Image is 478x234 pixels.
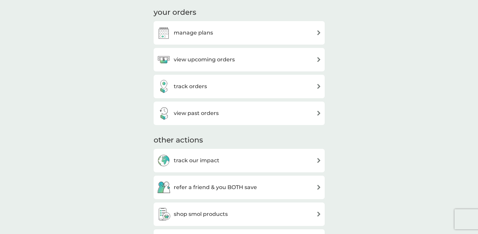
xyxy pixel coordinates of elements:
[154,135,203,145] h3: other actions
[316,84,321,89] img: arrow right
[316,212,321,217] img: arrow right
[316,57,321,62] img: arrow right
[174,210,228,219] h3: shop smol products
[316,185,321,190] img: arrow right
[174,156,219,165] h3: track our impact
[154,7,196,18] h3: your orders
[316,30,321,35] img: arrow right
[174,55,235,64] h3: view upcoming orders
[174,109,219,118] h3: view past orders
[316,111,321,116] img: arrow right
[316,158,321,163] img: arrow right
[174,183,257,192] h3: refer a friend & you BOTH save
[174,82,207,91] h3: track orders
[174,28,213,37] h3: manage plans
